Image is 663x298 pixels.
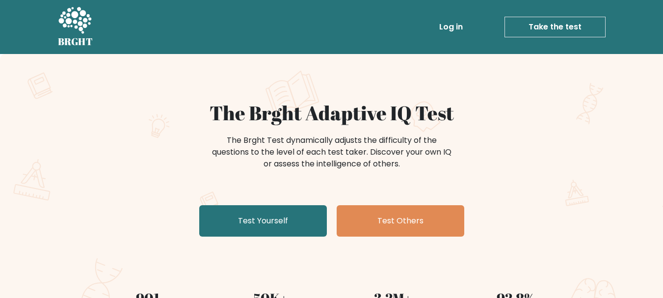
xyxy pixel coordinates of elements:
[209,135,454,170] div: The Brght Test dynamically adjusts the difficulty of the questions to the level of each test take...
[435,17,467,37] a: Log in
[92,101,571,125] h1: The Brght Adaptive IQ Test
[58,36,93,48] h5: BRGHT
[337,205,464,237] a: Test Others
[199,205,327,237] a: Test Yourself
[504,17,606,37] a: Take the test
[58,4,93,50] a: BRGHT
